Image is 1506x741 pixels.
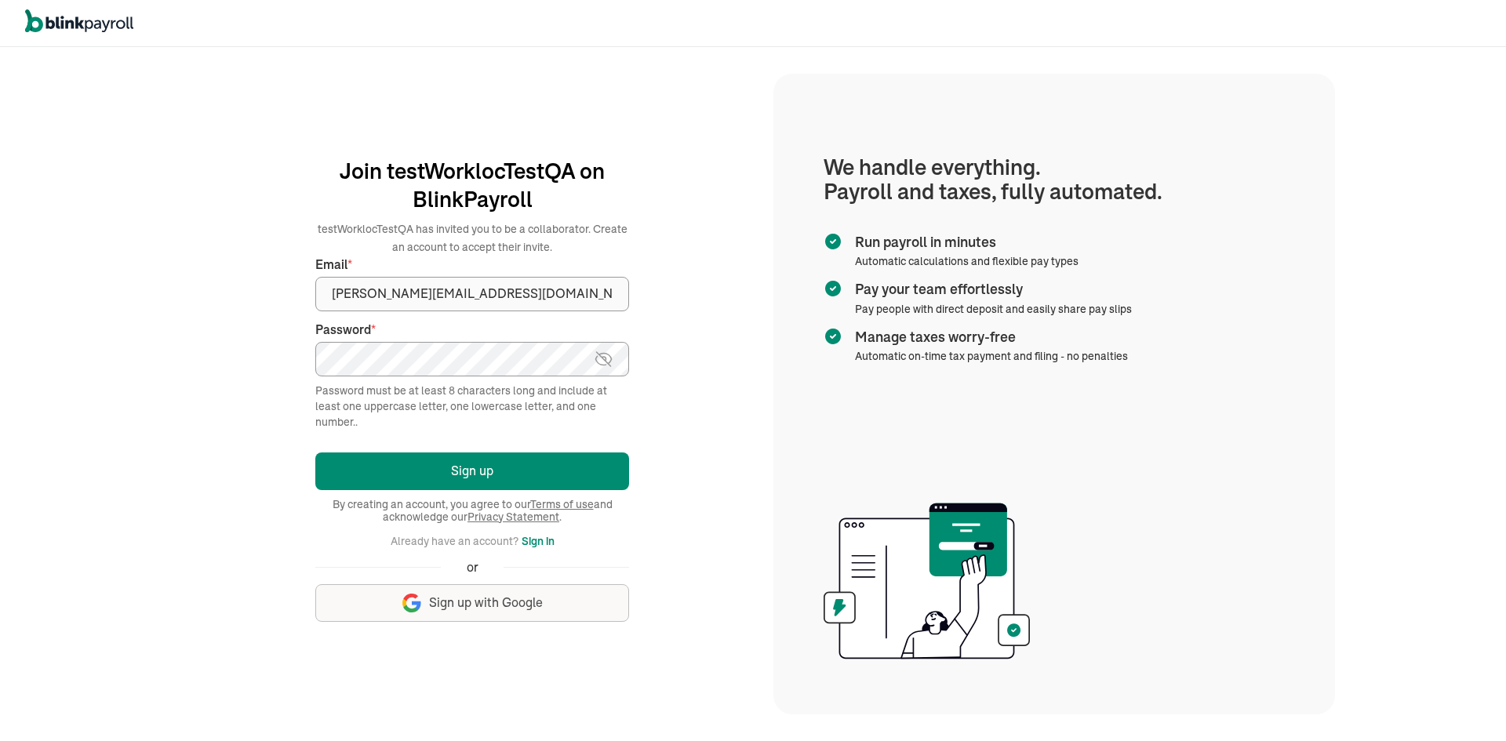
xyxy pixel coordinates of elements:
[824,327,842,346] img: checkmark
[855,349,1128,363] span: Automatic on-time tax payment and filing - no penalties
[855,254,1079,268] span: Automatic calculations and flexible pay types
[530,497,594,511] a: Terms of use
[824,232,842,251] img: checkmark
[467,510,559,524] a: Privacy Statement
[855,327,1122,347] span: Manage taxes worry-free
[824,279,842,298] img: checkmark
[318,222,627,254] span: testWorklocTestQA has invited you to be a collaborator. Create an account to accept their invite.
[855,279,1126,300] span: Pay your team effortlessly
[824,498,1030,664] img: illustration
[855,302,1132,316] span: Pay people with direct deposit and easily share pay slips
[315,321,629,339] label: Password
[315,157,629,213] h1: Join testWorklocTestQA on BlinkPayroll
[315,452,629,490] button: Sign up
[25,9,133,33] img: logo
[824,155,1285,204] h1: We handle everything. Payroll and taxes, fully automated.
[402,594,421,612] img: google
[391,534,518,548] span: Already have an account?
[855,232,1072,252] span: Run payroll in minutes
[315,256,629,274] label: Email
[594,350,613,369] img: eye
[315,584,629,622] button: Sign up with Google
[522,532,555,550] button: Sign in
[315,383,629,430] div: Password must be at least 8 characters long and include at least one uppercase letter, one lowerc...
[315,277,629,311] input: Your email address
[315,498,629,523] span: By creating an account, you agree to our and acknowledge our .
[429,594,543,612] span: Sign up with Google
[467,558,478,576] span: or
